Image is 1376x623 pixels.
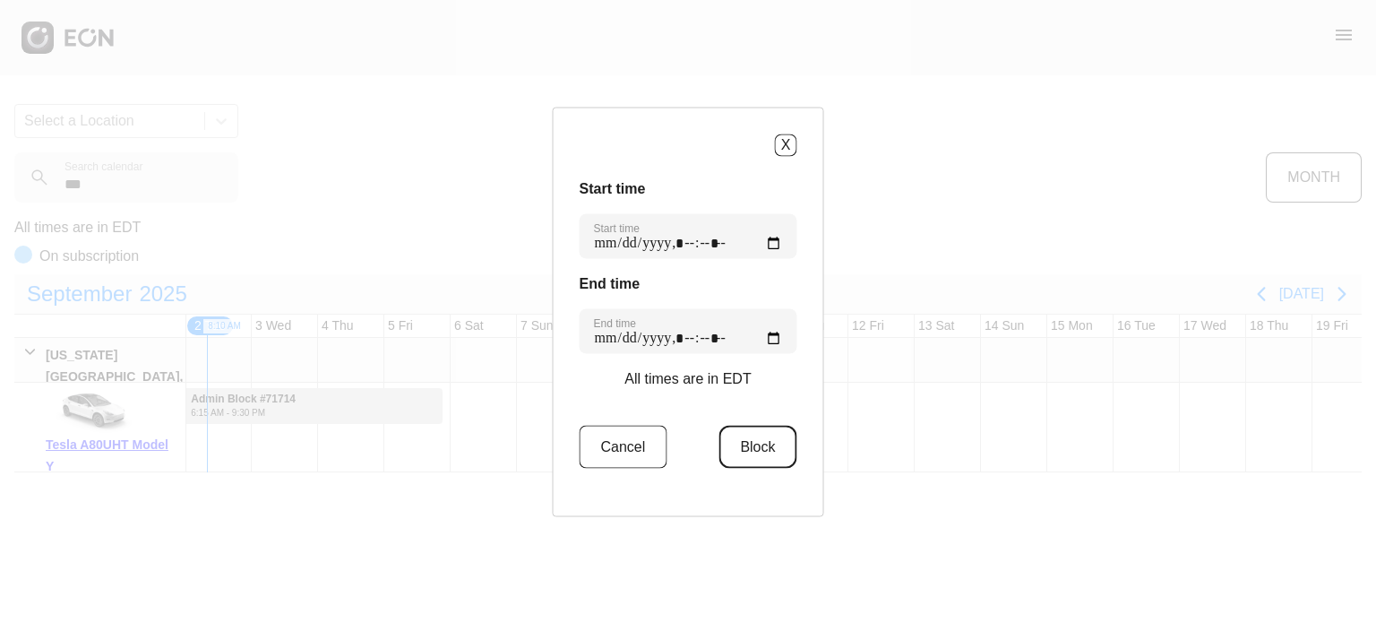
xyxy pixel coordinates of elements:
h3: End time [580,273,797,294]
label: End time [594,316,636,330]
button: Cancel [580,425,667,468]
p: All times are in EDT [624,368,751,389]
h3: Start time [580,177,797,199]
button: Block [718,425,796,468]
label: Start time [594,221,640,235]
button: X [775,134,797,156]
